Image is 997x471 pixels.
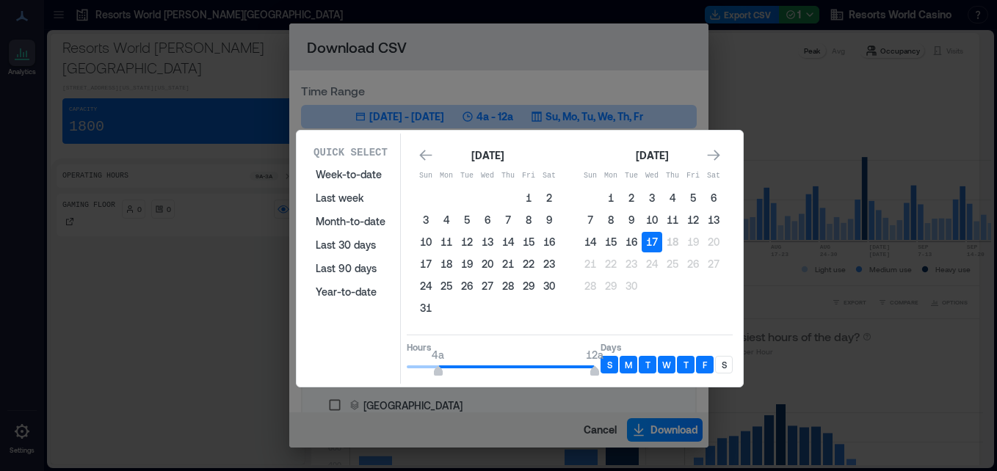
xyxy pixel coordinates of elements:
th: Thursday [662,166,683,186]
button: 23 [621,254,642,274]
button: 28 [580,276,601,296]
button: 4 [662,188,683,208]
p: Wed [642,170,662,182]
button: 27 [477,276,498,296]
button: 19 [683,232,703,252]
button: Last 30 days [307,233,394,257]
button: 1 [601,188,621,208]
p: Tue [621,170,642,182]
button: 18 [436,254,457,274]
button: 4 [436,210,457,230]
button: 25 [662,254,683,274]
p: T [645,359,650,370]
p: Sat [703,170,724,182]
p: Wed [477,170,498,182]
p: Hours [407,341,595,353]
button: 16 [621,232,642,252]
button: 17 [416,254,436,274]
button: 8 [518,210,539,230]
button: 10 [642,210,662,230]
button: 25 [436,276,457,296]
button: 3 [642,188,662,208]
button: 21 [580,254,601,274]
p: Thu [662,170,683,182]
th: Friday [683,166,703,186]
button: 9 [621,210,642,230]
button: 20 [477,254,498,274]
button: 11 [436,232,457,252]
button: Last 90 days [307,257,394,280]
span: 4a [432,348,444,361]
button: Month-to-date [307,210,394,233]
button: 22 [601,254,621,274]
button: Week-to-date [307,163,394,186]
button: 13 [703,210,724,230]
button: 10 [416,232,436,252]
p: W [662,359,671,370]
p: Tue [457,170,477,182]
button: 17 [642,232,662,252]
button: Go to previous month [416,145,436,166]
button: 18 [662,232,683,252]
button: 24 [416,276,436,296]
button: 19 [457,254,477,274]
p: Days [601,341,733,353]
button: 13 [477,232,498,252]
p: Mon [436,170,457,182]
button: 12 [683,210,703,230]
button: 21 [498,254,518,274]
th: Wednesday [642,166,662,186]
button: 14 [580,232,601,252]
p: Quick Select [313,145,388,160]
button: 30 [539,276,559,296]
button: 27 [703,254,724,274]
button: 8 [601,210,621,230]
p: Sun [416,170,436,182]
th: Tuesday [457,166,477,186]
button: 3 [416,210,436,230]
button: 26 [457,276,477,296]
button: 16 [539,232,559,252]
button: 29 [518,276,539,296]
th: Sunday [580,166,601,186]
span: 12a [586,348,603,361]
button: 15 [518,232,539,252]
button: 11 [662,210,683,230]
p: S [607,359,612,370]
button: 9 [539,210,559,230]
th: Saturday [703,166,724,186]
th: Thursday [498,166,518,186]
button: 24 [642,254,662,274]
p: Sat [539,170,559,182]
th: Tuesday [621,166,642,186]
button: 5 [683,188,703,208]
button: 6 [477,210,498,230]
th: Sunday [416,166,436,186]
button: 7 [580,210,601,230]
button: Last week [307,186,394,210]
div: [DATE] [631,147,672,164]
button: Year-to-date [307,280,394,304]
button: Go to next month [703,145,724,166]
th: Monday [601,166,621,186]
p: Fri [683,170,703,182]
th: Wednesday [477,166,498,186]
button: 26 [683,254,703,274]
p: Thu [498,170,518,182]
button: 5 [457,210,477,230]
button: 1 [518,188,539,208]
button: 7 [498,210,518,230]
th: Monday [436,166,457,186]
p: M [625,359,632,370]
p: Fri [518,170,539,182]
button: 12 [457,232,477,252]
button: 6 [703,188,724,208]
button: 22 [518,254,539,274]
p: Sun [580,170,601,182]
p: F [703,359,707,370]
button: 15 [601,232,621,252]
div: [DATE] [467,147,508,164]
button: 28 [498,276,518,296]
button: 29 [601,276,621,296]
button: 20 [703,232,724,252]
